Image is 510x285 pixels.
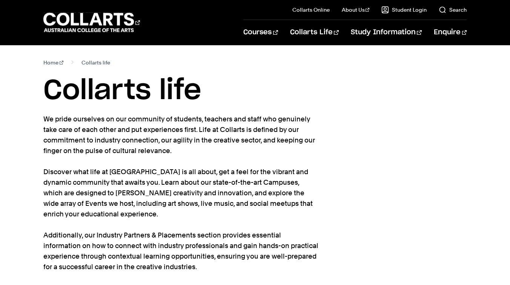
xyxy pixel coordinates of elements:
a: Study Information [351,20,422,45]
a: Courses [243,20,278,45]
p: We pride ourselves on our community of students, teachers and staff who genuinely take care of ea... [43,114,319,272]
div: Go to homepage [43,12,140,33]
a: Home [43,57,63,68]
a: Enquire [434,20,467,45]
a: Collarts Life [290,20,339,45]
a: Search [439,6,467,14]
span: Collarts life [81,57,110,68]
a: About Us [342,6,370,14]
a: Student Login [381,6,427,14]
h1: Collarts life [43,74,467,108]
a: Collarts Online [292,6,330,14]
